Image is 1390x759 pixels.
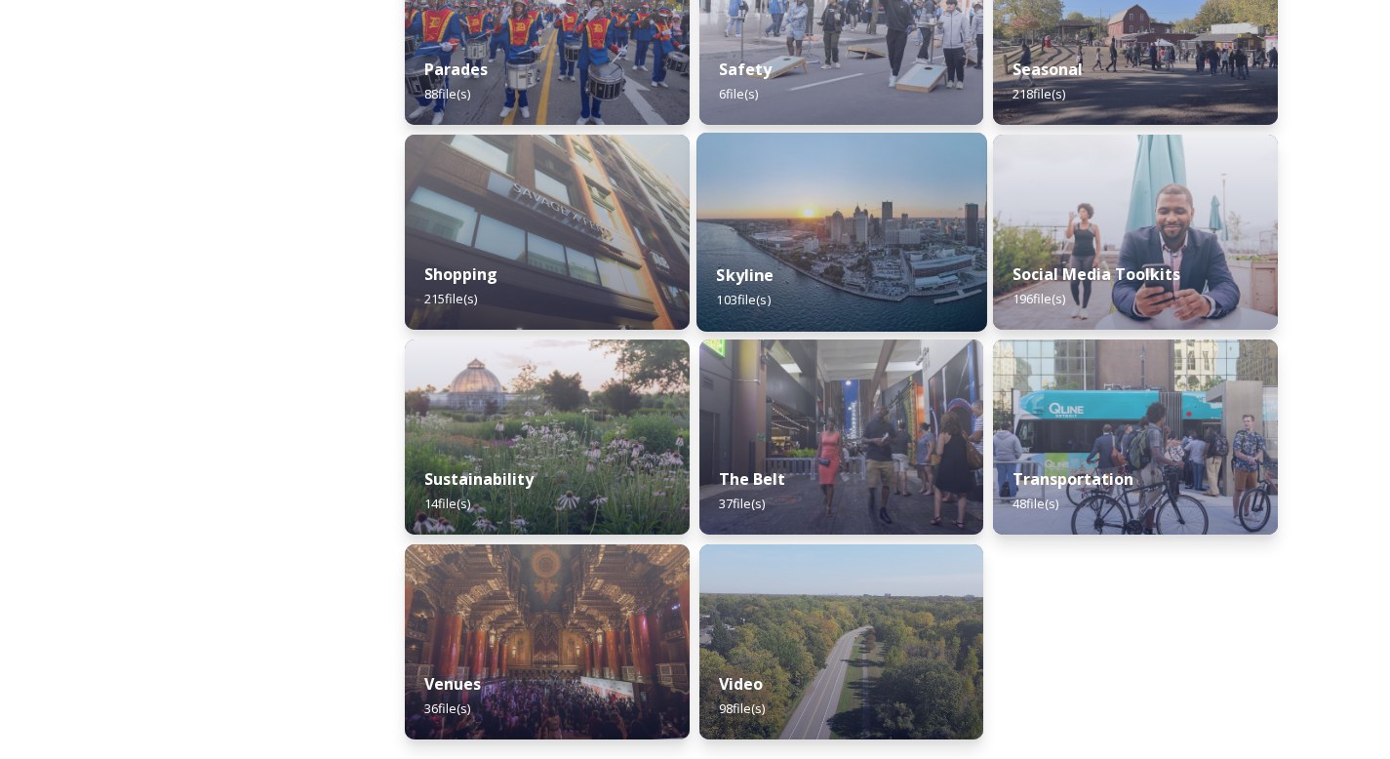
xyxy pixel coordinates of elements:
strong: Seasonal [1013,59,1083,80]
span: 98 file(s) [719,699,765,717]
strong: Venues [424,673,481,695]
strong: Video [719,673,763,695]
img: 1DRK0060.jpg [405,544,690,739]
img: Oudolf_6-22-2022-3186%2520copy.jpg [405,340,690,535]
span: 196 file(s) [1013,290,1065,307]
img: 1a17dcd2-11c0-4cb7-9822-60fcc180ce86.jpg [699,544,984,739]
img: 1c183ad6-ea5d-43bf-8d64-8aacebe3bb37.jpg [696,133,987,332]
span: 88 file(s) [424,85,470,102]
span: 6 file(s) [719,85,758,102]
strong: Parades [424,59,488,80]
span: 37 file(s) [719,495,765,512]
strong: Social Media Toolkits [1013,263,1180,285]
span: 218 file(s) [1013,85,1065,102]
span: 215 file(s) [424,290,477,307]
strong: Safety [719,59,772,80]
span: 14 file(s) [424,495,470,512]
img: RIVERWALK%2520CONTENT%2520EDIT-15-PhotoCredit-Justin_Milhouse-UsageExpires_Oct-2024.jpg [993,135,1278,330]
span: 103 file(s) [716,291,770,308]
span: 48 file(s) [1013,495,1058,512]
strong: Sustainability [424,468,534,490]
strong: Skyline [716,264,774,286]
img: 90557b6c-0b62-448f-b28c-3e7395427b66.jpg [699,340,984,535]
img: QLine_Bill-Bowen_5507-2.jpeg [993,340,1278,535]
strong: Transportation [1013,468,1133,490]
strong: The Belt [719,468,785,490]
span: 36 file(s) [424,699,470,717]
strong: Shopping [424,263,497,285]
img: e91d0ad6-e020-4ad7-a29e-75c491b4880f.jpg [405,135,690,330]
